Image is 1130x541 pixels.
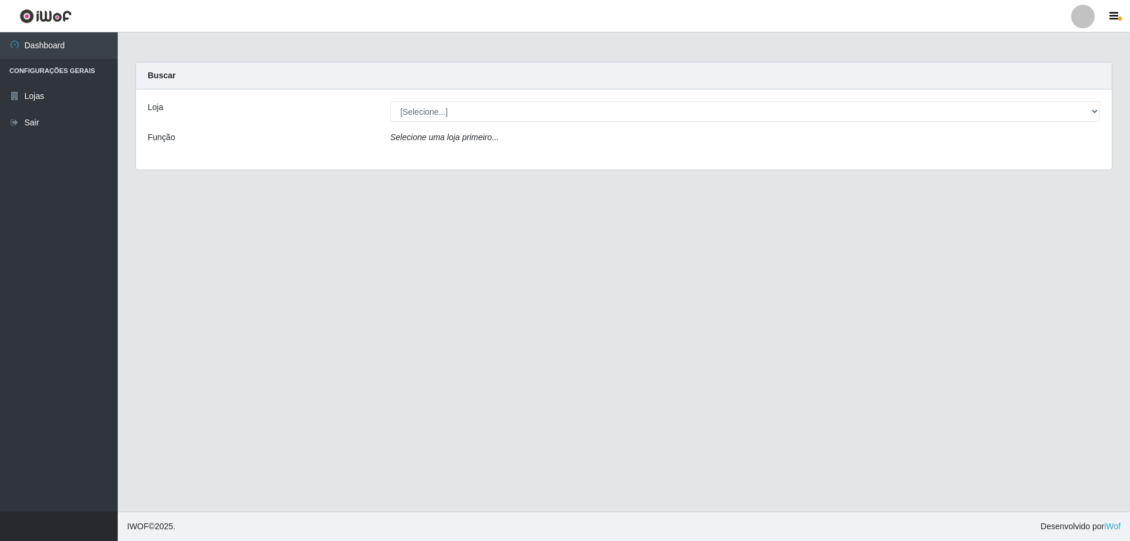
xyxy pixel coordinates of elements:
span: Desenvolvido por [1041,520,1121,533]
span: © 2025 . [127,520,175,533]
strong: Buscar [148,71,175,80]
i: Selecione uma loja primeiro... [390,132,498,142]
label: Loja [148,101,163,114]
span: IWOF [127,522,149,531]
img: CoreUI Logo [19,9,72,24]
label: Função [148,131,175,144]
a: iWof [1104,522,1121,531]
